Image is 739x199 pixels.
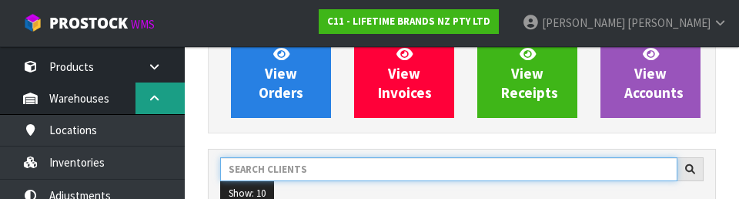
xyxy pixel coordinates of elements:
a: ViewOrders [231,30,331,118]
span: View Receipts [501,45,558,103]
span: View Invoices [378,45,432,103]
img: cube-alt.png [23,13,42,32]
span: [PERSON_NAME] [627,15,711,30]
input: Search clients [220,157,677,181]
a: ViewReceipts [477,30,577,118]
span: View Accounts [624,45,684,103]
small: WMS [131,17,155,32]
a: ViewAccounts [600,30,701,118]
span: View Orders [259,45,303,103]
strong: C11 - LIFETIME BRANDS NZ PTY LTD [327,15,490,28]
a: ViewInvoices [354,30,454,118]
span: ProStock [49,13,128,33]
a: C11 - LIFETIME BRANDS NZ PTY LTD [319,9,499,34]
span: [PERSON_NAME] [542,15,625,30]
